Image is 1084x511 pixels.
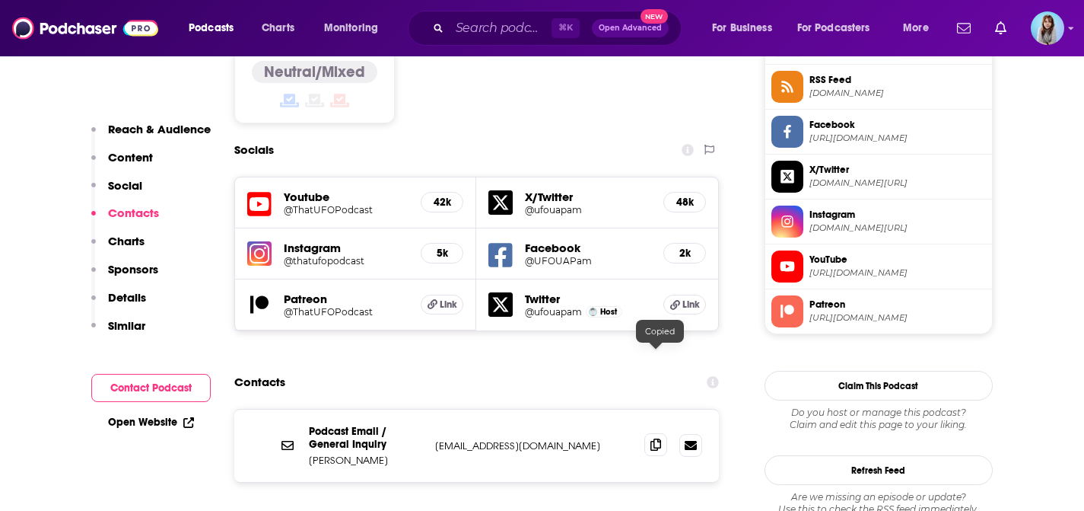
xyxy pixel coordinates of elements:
[589,308,597,316] img: Andy McGrillen
[525,204,651,216] a: @ufouapam
[108,290,146,305] p: Details
[701,16,791,40] button: open menu
[951,15,977,41] a: Show notifications dropdown
[552,18,580,38] span: ⌘ K
[313,16,398,40] button: open menu
[108,122,211,136] p: Reach & Audience
[108,150,153,164] p: Content
[91,318,145,347] button: Similar
[809,118,986,132] span: Facebook
[765,407,993,419] span: Do you host or manage this podcast?
[108,416,194,429] a: Open Website
[108,318,145,333] p: Similar
[771,251,986,283] a: YouTube[URL][DOMAIN_NAME]
[91,374,211,402] button: Contact Podcast
[108,262,158,276] p: Sponsors
[809,133,986,144] span: https://www.facebook.com/UFOUAPam
[284,306,409,318] a: @ThatUFOPodcast
[903,18,929,39] span: More
[809,312,986,324] span: https://www.patreon.com/ThatUFOPodcast
[787,16,892,40] button: open menu
[636,320,684,343] div: Copied
[434,247,450,260] h5: 5k
[108,206,159,220] p: Contacts
[324,18,378,39] span: Monitoring
[809,253,986,267] span: YouTube
[525,241,651,255] h5: Facebook
[809,163,986,177] span: X/Twitter
[91,178,142,206] button: Social
[108,178,142,193] p: Social
[91,150,153,178] button: Content
[1031,11,1064,45] span: Logged in as ana.predescu.hkr
[234,136,274,164] h2: Socials
[525,255,651,267] a: @UFOUAPam
[809,177,986,189] span: twitter.com/ufouapam
[91,206,159,234] button: Contacts
[641,9,668,24] span: New
[91,262,158,290] button: Sponsors
[309,425,423,451] p: Podcast Email / General Inquiry
[712,18,772,39] span: For Business
[91,122,211,150] button: Reach & Audience
[1031,11,1064,45] button: Show profile menu
[284,204,409,216] a: @ThatUFOPodcast
[809,298,986,311] span: Patreon
[434,196,450,209] h5: 42k
[234,368,285,397] h2: Contacts
[440,299,457,311] span: Link
[797,18,870,39] span: For Podcasters
[809,222,986,234] span: instagram.com/thatufopodcast
[525,190,651,204] h5: X/Twitter
[91,234,145,262] button: Charts
[264,62,365,81] h4: Neutral/Mixed
[525,306,582,318] a: @ufouapam
[592,19,669,37] button: Open AdvancedNew
[809,88,986,99] span: audioboom.com
[91,290,146,318] button: Details
[771,206,986,238] a: Instagram[DOMAIN_NAME][URL]
[252,16,304,40] a: Charts
[809,73,986,87] span: RSS Feed
[284,241,409,255] h5: Instagram
[600,307,617,317] span: Host
[809,267,986,279] span: https://www.youtube.com/@ThatUFOPodcast
[809,208,986,222] span: Instagram
[682,299,700,311] span: Link
[189,18,234,39] span: Podcasts
[284,292,409,306] h5: Patreon
[247,241,272,266] img: iconImage
[525,292,651,306] h5: Twitter
[435,439,633,452] p: [EMAIL_ADDRESS][DOMAIN_NAME]
[771,116,986,148] a: Facebook[URL][DOMAIN_NAME]
[989,15,1012,41] a: Show notifications dropdown
[12,14,158,43] img: Podchaser - Follow, Share and Rate Podcasts
[450,16,552,40] input: Search podcasts, credits, & more...
[178,16,253,40] button: open menu
[765,455,993,485] button: Refresh Feed
[892,16,948,40] button: open menu
[599,24,662,32] span: Open Advanced
[421,295,463,315] a: Link
[262,18,294,39] span: Charts
[663,295,706,315] a: Link
[771,71,986,103] a: RSS Feed[DOMAIN_NAME]
[765,371,993,401] button: Claim This Podcast
[676,196,693,209] h5: 48k
[108,234,145,248] p: Charts
[676,247,693,260] h5: 2k
[1031,11,1064,45] img: User Profile
[309,454,423,467] p: [PERSON_NAME]
[284,255,409,267] a: @thatufopodcast
[771,161,986,193] a: X/Twitter[DOMAIN_NAME][URL]
[284,190,409,204] h5: Youtube
[422,11,696,46] div: Search podcasts, credits, & more...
